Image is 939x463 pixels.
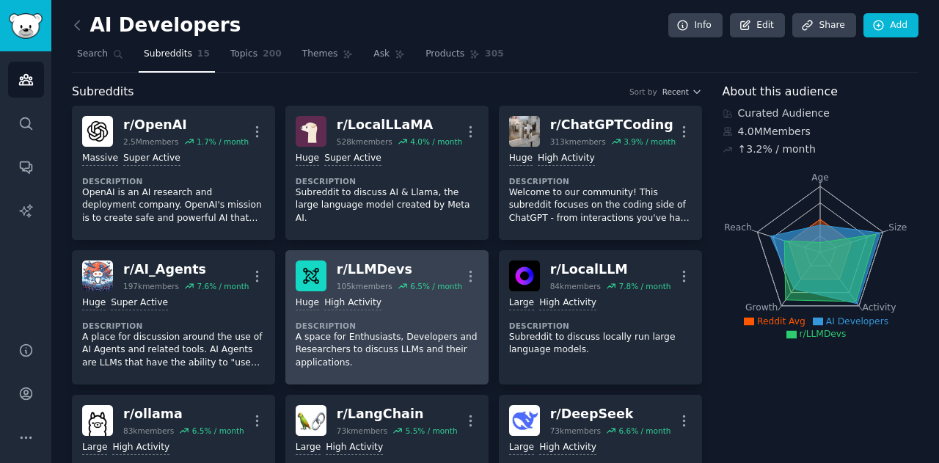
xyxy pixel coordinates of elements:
[509,152,533,166] div: Huge
[800,329,847,339] span: r/LLMDevs
[499,106,702,240] a: ChatGPTCodingr/ChatGPTCoding313kmembers3.9% / monthHugeHigh ActivityDescriptionWelcome to our com...
[550,136,606,147] div: 313k members
[82,441,107,455] div: Large
[296,260,326,291] img: LLMDevs
[538,152,595,166] div: High Activity
[296,116,326,147] img: LocalLLaMA
[509,116,540,147] img: ChatGPTCoding
[82,405,113,436] img: ollama
[123,260,249,279] div: r/ AI_Agents
[662,87,689,97] span: Recent
[723,124,919,139] div: 4.0M Members
[123,426,174,436] div: 83k members
[197,48,210,61] span: 15
[285,250,489,384] a: LLMDevsr/LLMDevs105kmembers6.5% / monthHugeHigh ActivityDescriptionA space for Enthusiasts, Devel...
[296,152,319,166] div: Huge
[618,426,671,436] div: 6.6 % / month
[410,281,462,291] div: 6.5 % / month
[82,176,265,186] dt: Description
[629,87,657,97] div: Sort by
[77,48,108,61] span: Search
[509,260,540,291] img: LocalLLM
[724,222,752,232] tspan: Reach
[192,426,244,436] div: 6.5 % / month
[296,186,478,225] p: Subreddit to discuss AI & Llama, the large language model created by Meta AI.
[745,302,778,313] tspan: Growth
[420,43,508,73] a: Products305
[82,152,118,166] div: Massive
[539,441,596,455] div: High Activity
[296,405,326,436] img: LangChain
[509,331,692,357] p: Subreddit to discuss locally run large language models.
[723,83,838,101] span: About this audience
[509,176,692,186] dt: Description
[550,260,671,279] div: r/ LocalLLM
[296,176,478,186] dt: Description
[263,48,282,61] span: 200
[82,116,113,147] img: OpenAI
[550,116,676,134] div: r/ ChatGPTCoding
[550,405,671,423] div: r/ DeepSeek
[111,296,168,310] div: Super Active
[662,87,702,97] button: Recent
[82,321,265,331] dt: Description
[863,13,918,38] a: Add
[624,136,676,147] div: 3.9 % / month
[230,48,257,61] span: Topics
[368,43,410,73] a: Ask
[723,106,919,121] div: Curated Audience
[826,316,888,327] span: AI Developers
[296,296,319,310] div: Huge
[337,405,458,423] div: r/ LangChain
[618,281,671,291] div: 7.8 % / month
[811,172,829,183] tspan: Age
[792,13,855,38] a: Share
[139,43,215,73] a: Subreddits15
[123,405,244,423] div: r/ ollama
[326,441,383,455] div: High Activity
[296,331,478,370] p: A space for Enthusiasts, Developers and Researchers to discuss LLMs and their applications.
[425,48,464,61] span: Products
[296,441,321,455] div: Large
[337,281,392,291] div: 105k members
[410,136,462,147] div: 4.0 % / month
[509,296,534,310] div: Large
[738,142,816,157] div: ↑ 3.2 % / month
[225,43,287,73] a: Topics200
[757,316,805,327] span: Reddit Avg
[72,43,128,73] a: Search
[550,426,601,436] div: 73k members
[9,13,43,39] img: GummySearch logo
[144,48,192,61] span: Subreddits
[112,441,169,455] div: High Activity
[123,152,180,166] div: Super Active
[197,136,249,147] div: 1.7 % / month
[337,116,462,134] div: r/ LocalLLaMA
[888,222,907,232] tspan: Size
[337,136,392,147] div: 528k members
[82,331,265,370] p: A place for discussion around the use of AI Agents and related tools. AI Agents are LLMs that hav...
[730,13,785,38] a: Edit
[285,106,489,240] a: LocalLLaMAr/LocalLLaMA528kmembers4.0% / monthHugeSuper ActiveDescriptionSubreddit to discuss AI &...
[337,426,387,436] div: 73k members
[509,441,534,455] div: Large
[668,13,723,38] a: Info
[123,116,249,134] div: r/ OpenAI
[509,186,692,225] p: Welcome to our community! This subreddit focuses on the coding side of ChatGPT - from interaction...
[862,302,896,313] tspan: Activity
[72,106,275,240] a: OpenAIr/OpenAI2.5Mmembers1.7% / monthMassiveSuper ActiveDescriptionOpenAI is an AI research and d...
[302,48,338,61] span: Themes
[406,426,458,436] div: 5.5 % / month
[550,281,601,291] div: 84k members
[324,296,381,310] div: High Activity
[509,405,540,436] img: DeepSeek
[197,281,249,291] div: 7.6 % / month
[82,296,106,310] div: Huge
[337,260,462,279] div: r/ LLMDevs
[82,260,113,291] img: AI_Agents
[72,14,241,37] h2: AI Developers
[539,296,596,310] div: High Activity
[72,250,275,384] a: AI_Agentsr/AI_Agents197kmembers7.6% / monthHugeSuper ActiveDescriptionA place for discussion arou...
[297,43,359,73] a: Themes
[373,48,390,61] span: Ask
